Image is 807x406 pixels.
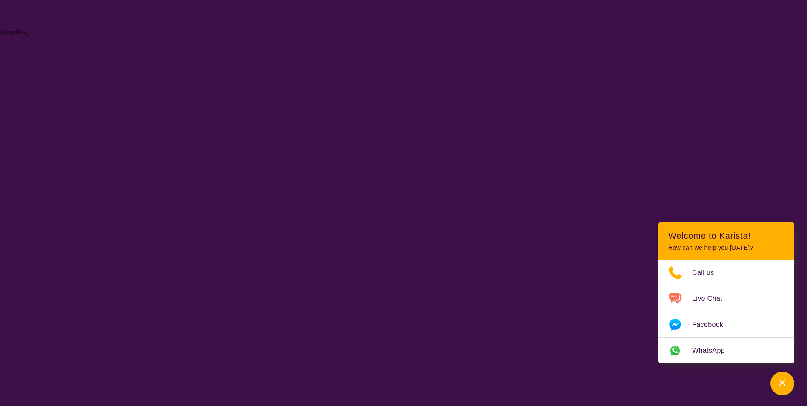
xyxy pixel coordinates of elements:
span: Live Chat [692,292,733,305]
p: How can we help you [DATE]? [668,244,784,252]
span: WhatsApp [692,344,735,357]
a: Web link opens in a new tab. [658,338,794,363]
span: Facebook [692,318,733,331]
span: Call us [692,266,724,279]
ul: Choose channel [658,260,794,363]
h2: Welcome to Karista! [668,231,784,241]
button: Channel Menu [770,372,794,395]
div: Channel Menu [658,222,794,363]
